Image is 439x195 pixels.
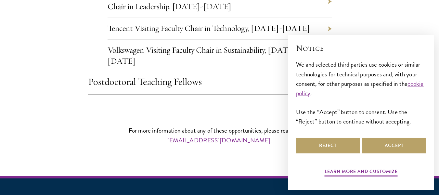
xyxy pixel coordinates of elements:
[296,79,424,98] a: cookie policy
[296,60,426,126] div: We and selected third parties use cookies or similar technologies for technical purposes and, wit...
[56,126,383,145] p: For more information about any of these opportunities, please reach out to .
[88,70,351,95] h4: Postdoctoral Teaching Fellows
[362,138,426,153] button: Accept
[296,43,426,54] h2: Notice
[108,45,299,66] a: Volkswagen Visiting Faculty Chair in Sustainability, [DATE]-[DATE]
[325,167,398,177] button: Learn more and customize
[296,138,360,153] button: Reject
[108,23,310,33] a: Tencent Visiting Faculty Chair in Technology, [DATE]-[DATE]
[167,136,270,145] a: [EMAIL_ADDRESS][DOMAIN_NAME]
